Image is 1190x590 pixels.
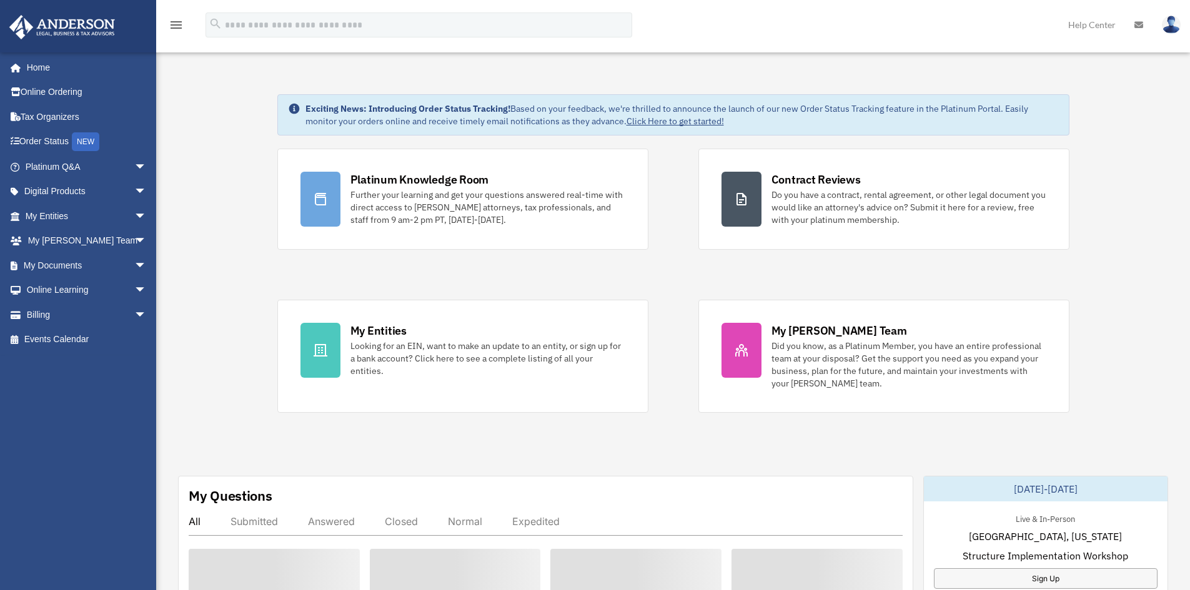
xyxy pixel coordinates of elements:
[169,22,184,32] a: menu
[9,327,166,352] a: Events Calendar
[9,154,166,179] a: Platinum Q&Aarrow_drop_down
[698,300,1069,413] a: My [PERSON_NAME] Team Did you know, as a Platinum Member, you have an entire professional team at...
[1006,511,1085,524] div: Live & In-Person
[1162,16,1181,34] img: User Pic
[231,515,278,528] div: Submitted
[134,302,159,328] span: arrow_drop_down
[209,17,222,31] i: search
[277,300,648,413] a: My Entities Looking for an EIN, want to make an update to an entity, or sign up for a bank accoun...
[169,17,184,32] i: menu
[771,323,907,338] div: My [PERSON_NAME] Team
[350,172,489,187] div: Platinum Knowledge Room
[9,229,166,253] a: My [PERSON_NAME] Teamarrow_drop_down
[277,149,648,250] a: Platinum Knowledge Room Further your learning and get your questions answered real-time with dire...
[134,253,159,278] span: arrow_drop_down
[305,103,510,114] strong: Exciting News: Introducing Order Status Tracking!
[963,548,1128,563] span: Structure Implementation Workshop
[189,486,272,505] div: My Questions
[9,129,166,155] a: Order StatusNEW
[350,340,625,377] div: Looking for an EIN, want to make an update to an entity, or sign up for a bank account? Click her...
[308,515,355,528] div: Answered
[9,278,166,303] a: Online Learningarrow_drop_down
[72,132,99,151] div: NEW
[9,179,166,204] a: Digital Productsarrow_drop_down
[9,55,159,80] a: Home
[698,149,1069,250] a: Contract Reviews Do you have a contract, rental agreement, or other legal document you would like...
[134,278,159,303] span: arrow_drop_down
[134,179,159,205] span: arrow_drop_down
[9,253,166,278] a: My Documentsarrow_drop_down
[9,104,166,129] a: Tax Organizers
[512,515,560,528] div: Expedited
[448,515,482,528] div: Normal
[134,229,159,254] span: arrow_drop_down
[189,515,201,528] div: All
[134,204,159,229] span: arrow_drop_down
[771,172,861,187] div: Contract Reviews
[134,154,159,180] span: arrow_drop_down
[305,102,1059,127] div: Based on your feedback, we're thrilled to announce the launch of our new Order Status Tracking fe...
[771,189,1046,226] div: Do you have a contract, rental agreement, or other legal document you would like an attorney's ad...
[350,189,625,226] div: Further your learning and get your questions answered real-time with direct access to [PERSON_NAM...
[969,529,1122,544] span: [GEOGRAPHIC_DATA], [US_STATE]
[934,568,1158,589] a: Sign Up
[6,15,119,39] img: Anderson Advisors Platinum Portal
[924,476,1168,501] div: [DATE]-[DATE]
[385,515,418,528] div: Closed
[350,323,407,338] div: My Entities
[9,80,166,105] a: Online Ordering
[9,302,166,327] a: Billingarrow_drop_down
[771,340,1046,390] div: Did you know, as a Platinum Member, you have an entire professional team at your disposal? Get th...
[627,116,724,127] a: Click Here to get started!
[9,204,166,229] a: My Entitiesarrow_drop_down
